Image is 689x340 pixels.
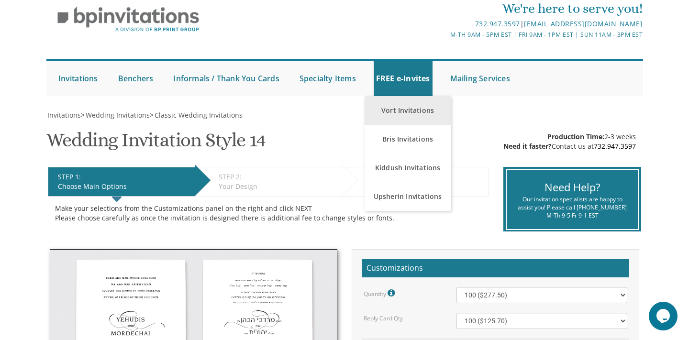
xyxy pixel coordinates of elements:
[365,154,451,182] a: Kiddush Invitations
[503,132,636,151] div: 2-3 weeks Contact us at
[154,110,243,120] a: Classic Wedding Invitations
[524,19,643,28] a: [EMAIL_ADDRESS][DOMAIN_NAME]
[155,110,243,120] span: Classic Wedding Invitations
[245,18,643,30] div: |
[81,110,150,120] span: >
[171,61,281,96] a: Informals / Thank You Cards
[365,125,451,154] a: Bris Invitations
[219,172,337,182] div: STEP 2:
[448,61,512,96] a: Mailing Services
[58,172,190,182] div: STEP 1:
[365,96,451,125] a: Vort Invitations
[46,110,81,120] a: Invitations
[514,195,630,219] div: Our invitation specialists are happy to assist you! Please call [PHONE_NUMBER] M-Th 9-5 Fr 9-1 EST
[362,259,629,277] h2: Customizations
[245,30,643,40] div: M-Th 9am - 5pm EST | Fri 9am - 1pm EST | Sun 11am - 3pm EST
[85,110,150,120] a: Wedding Invitations
[55,204,481,223] div: Make your selections from the Customizations panel on the right and click NEXT Please choose care...
[503,142,552,151] span: Need it faster?
[86,110,150,120] span: Wedding Invitations
[594,142,636,151] a: 732.947.3597
[475,19,520,28] a: 732.947.3597
[297,61,358,96] a: Specialty Items
[58,182,190,191] div: Choose Main Options
[150,110,243,120] span: >
[56,61,100,96] a: Invitations
[116,61,156,96] a: Benchers
[649,302,679,330] iframe: chat widget
[47,110,81,120] span: Invitations
[547,132,604,141] span: Production Time:
[514,180,630,195] div: Need Help?
[46,130,266,158] h1: Wedding Invitation Style 14
[374,61,433,96] a: FREE e-Invites
[364,314,403,322] label: Reply Card Qty
[365,182,451,211] a: Upsherin Invitations
[219,182,337,191] div: Your Design
[364,287,397,299] label: Quantity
